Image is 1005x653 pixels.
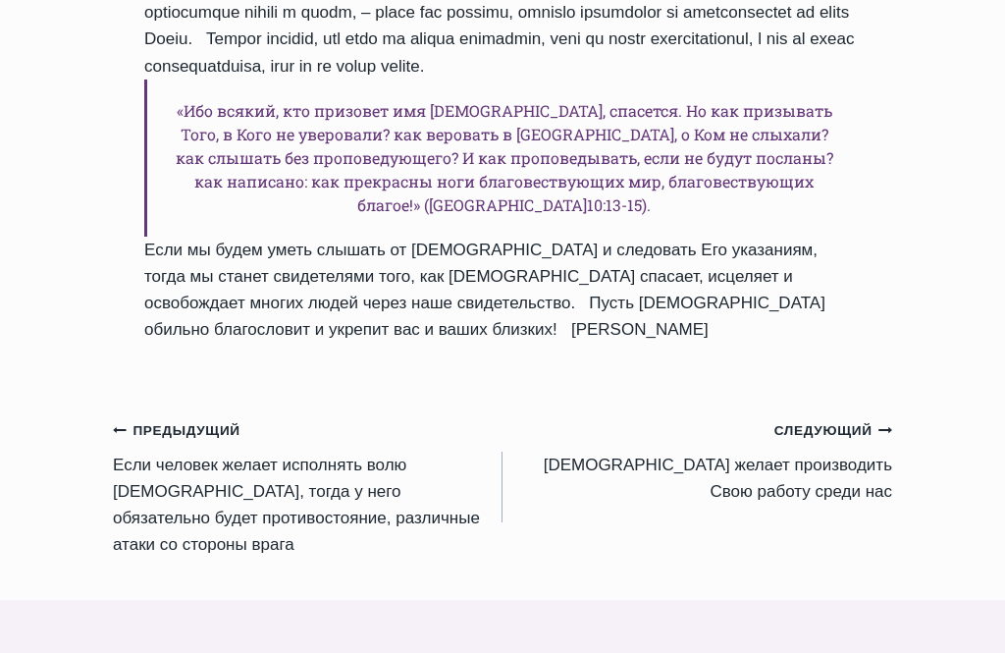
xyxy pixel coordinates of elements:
[113,416,892,558] nav: Записи
[502,416,892,505] a: Следующий[DEMOGRAPHIC_DATA] желает производить Свою работу среди нас
[774,420,892,442] small: Следующий
[144,80,861,237] h6: «Ибо всякий, кто призовет имя [DEMOGRAPHIC_DATA], спасется. Но как призывать Того, в Кого не увер...
[113,420,240,442] small: Предыдущий
[113,416,502,558] a: ПредыдущийЕсли человек желает исполнять волю [DEMOGRAPHIC_DATA], тогда у него обязательно будет п...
